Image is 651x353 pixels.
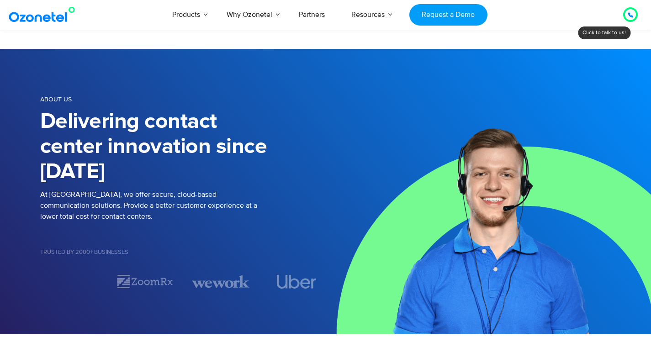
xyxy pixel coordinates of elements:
[40,276,98,287] div: 1 / 7
[40,274,326,290] div: Image Carousel
[268,275,325,289] div: 4 / 7
[40,189,326,222] p: At [GEOGRAPHIC_DATA], we offer secure, cloud-based communication solutions. Provide a better cust...
[40,95,72,103] span: About us
[192,274,249,290] img: wework
[116,274,174,290] img: zoomrx
[409,4,487,26] a: Request a Demo
[277,275,317,289] img: uber
[40,109,326,184] h1: Delivering contact center innovation since [DATE]
[116,274,174,290] div: 2 / 7
[192,274,249,290] div: 3 / 7
[40,249,326,255] h5: Trusted by 2000+ Businesses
